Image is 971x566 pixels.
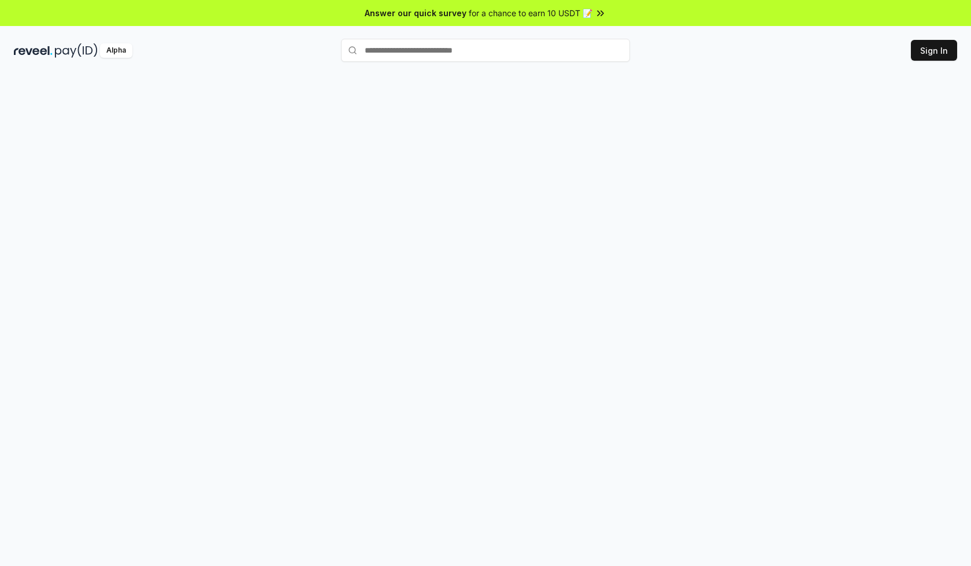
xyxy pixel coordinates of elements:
[911,40,957,61] button: Sign In
[14,43,53,58] img: reveel_dark
[365,7,466,19] span: Answer our quick survey
[100,43,132,58] div: Alpha
[55,43,98,58] img: pay_id
[469,7,592,19] span: for a chance to earn 10 USDT 📝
